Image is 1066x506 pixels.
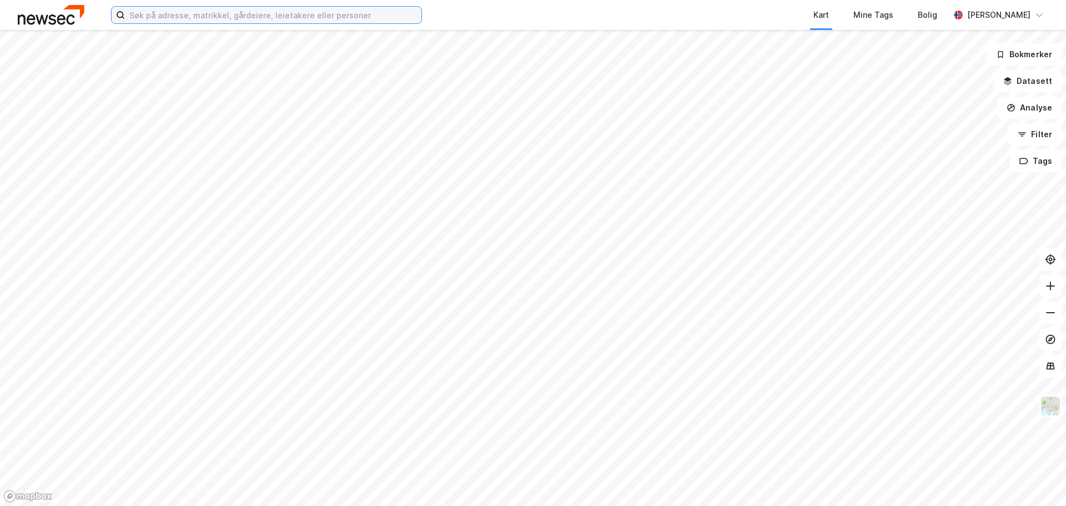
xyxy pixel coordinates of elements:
img: newsec-logo.f6e21ccffca1b3a03d2d.png [18,5,84,24]
div: Bolig [918,8,937,22]
iframe: Chat Widget [1010,453,1066,506]
div: [PERSON_NAME] [967,8,1030,22]
div: Mine Tags [853,8,893,22]
input: Søk på adresse, matrikkel, gårdeiere, leietakere eller personer [125,7,421,23]
div: Kart [813,8,829,22]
